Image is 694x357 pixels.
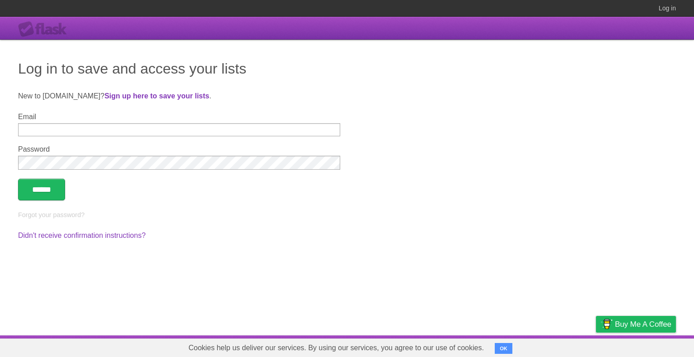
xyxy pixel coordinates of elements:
[104,92,209,100] a: Sign up here to save your lists
[506,338,542,355] a: Developers
[179,339,493,357] span: Cookies help us deliver our services. By using our services, you agree to our use of cookies.
[553,338,573,355] a: Terms
[495,343,512,354] button: OK
[18,113,340,121] label: Email
[18,232,145,239] a: Didn't receive confirmation instructions?
[615,316,671,332] span: Buy me a coffee
[18,21,72,37] div: Flask
[18,211,84,218] a: Forgot your password?
[584,338,608,355] a: Privacy
[18,145,340,153] label: Password
[600,316,613,332] img: Buy me a coffee
[18,58,676,79] h1: Log in to save and access your lists
[18,91,676,102] p: New to [DOMAIN_NAME]? .
[619,338,676,355] a: Suggest a feature
[596,316,676,333] a: Buy me a coffee
[476,338,495,355] a: About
